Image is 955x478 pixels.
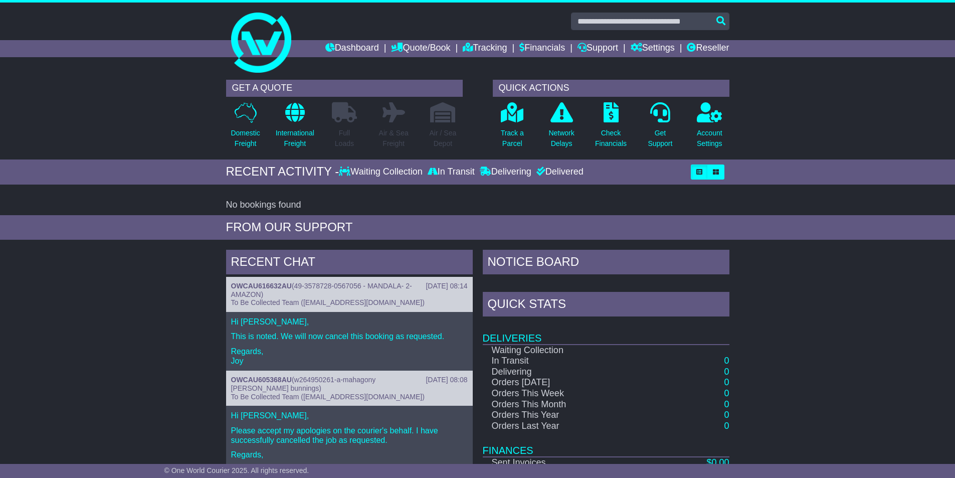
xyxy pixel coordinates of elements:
td: Orders This Year [483,410,654,421]
p: Please accept my apologies on the courier's behalf. I have successfully cancelled the job as requ... [231,426,468,445]
p: Network Delays [548,128,574,149]
a: Track aParcel [500,102,524,154]
a: 0 [724,421,729,431]
a: Settings [631,40,675,57]
p: Domestic Freight [231,128,260,149]
a: 0 [724,367,729,377]
td: Waiting Collection [483,345,654,356]
a: Support [578,40,618,57]
span: To Be Collected Team ([EMAIL_ADDRESS][DOMAIN_NAME]) [231,298,425,306]
td: Orders This Week [483,388,654,399]
td: In Transit [483,356,654,367]
div: Waiting Collection [339,167,425,178]
td: Orders Last Year [483,421,654,432]
div: Delivered [534,167,584,178]
a: 0 [724,410,729,420]
p: Track a Parcel [501,128,524,149]
a: $0.00 [706,457,729,467]
span: To Be Collected Team ([EMAIL_ADDRESS][DOMAIN_NAME]) [231,393,425,401]
td: Orders This Month [483,399,654,410]
div: NOTICE BOARD [483,250,729,277]
a: DomesticFreight [230,102,260,154]
div: GET A QUOTE [226,80,463,97]
a: Dashboard [325,40,379,57]
p: Get Support [648,128,672,149]
a: CheckFinancials [595,102,627,154]
span: 49-3578728-0567056 - MANDALA- 2- AMAZON [231,282,412,298]
a: NetworkDelays [548,102,575,154]
a: OWCAU616632AU [231,282,292,290]
a: 0 [724,399,729,409]
td: Deliveries [483,319,729,345]
a: Reseller [687,40,729,57]
a: AccountSettings [696,102,723,154]
a: 0 [724,356,729,366]
p: Account Settings [697,128,722,149]
div: [DATE] 08:14 [426,282,467,290]
td: Orders [DATE] [483,377,654,388]
p: Air / Sea Depot [430,128,457,149]
div: [DATE] 08:08 [426,376,467,384]
p: This is noted. We will now cancel this booking as requested. [231,332,468,341]
td: Finances [483,431,729,457]
div: QUICK ACTIONS [493,80,729,97]
div: ( ) [231,376,468,393]
span: w264950261-a-mahagony [PERSON_NAME] bunnings [231,376,376,392]
div: RECENT ACTIVITY - [226,165,339,179]
p: Air & Sea Freight [379,128,409,149]
a: Quote/Book [391,40,450,57]
div: RECENT CHAT [226,250,473,277]
p: Hi [PERSON_NAME], [231,411,468,420]
p: Full Loads [332,128,357,149]
a: 0 [724,388,729,398]
span: © One World Courier 2025. All rights reserved. [164,466,309,474]
span: 0.00 [711,457,729,467]
p: Check Financials [595,128,627,149]
a: Tracking [463,40,507,57]
p: Regards, [231,450,468,459]
a: 0 [724,377,729,387]
div: ( ) [231,282,468,299]
div: In Transit [425,167,477,178]
p: Regards, Joy [231,347,468,366]
a: Financials [519,40,565,57]
p: Hi [PERSON_NAME], [231,317,468,327]
div: Quick Stats [483,292,729,319]
div: FROM OUR SUPPORT [226,220,729,235]
div: No bookings found [226,200,729,211]
td: Delivering [483,367,654,378]
td: Sent Invoices [483,457,654,468]
div: Delivering [477,167,534,178]
a: InternationalFreight [275,102,315,154]
p: International Freight [276,128,314,149]
a: OWCAU605368AU [231,376,292,384]
a: GetSupport [647,102,673,154]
